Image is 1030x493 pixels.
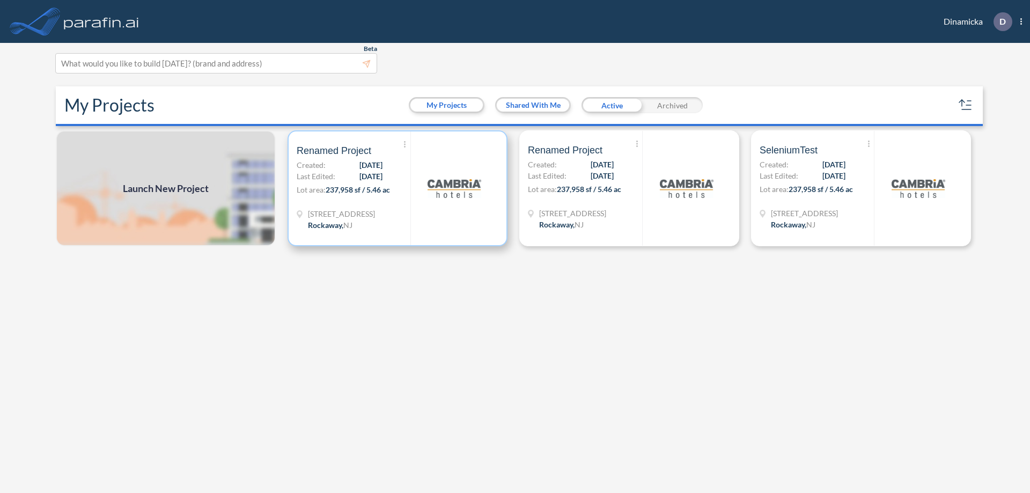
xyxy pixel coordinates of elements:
[539,208,606,219] span: 321 Mt Hope Ave
[957,97,974,114] button: sort
[539,219,584,230] div: Rockaway, NJ
[591,170,614,181] span: [DATE]
[64,95,154,115] h2: My Projects
[582,97,642,113] div: Active
[892,161,945,215] img: logo
[528,170,566,181] span: Last Edited:
[771,208,838,219] span: 321 Mt Hope Ave
[789,185,853,194] span: 237,958 sf / 5.46 ac
[308,208,375,219] span: 321 Mt Hope Ave
[928,12,1022,31] div: Dinamicka
[528,159,557,170] span: Created:
[771,220,806,229] span: Rockaway ,
[575,220,584,229] span: NJ
[528,185,557,194] span: Lot area:
[308,220,343,230] span: Rockaway ,
[364,45,377,53] span: Beta
[822,170,845,181] span: [DATE]
[343,220,352,230] span: NJ
[297,159,326,171] span: Created:
[56,130,276,246] img: add
[123,181,209,196] span: Launch New Project
[410,99,483,112] button: My Projects
[56,130,276,246] a: Launch New Project
[297,171,335,182] span: Last Edited:
[308,219,352,231] div: Rockaway, NJ
[771,219,815,230] div: Rockaway, NJ
[528,144,602,157] span: Renamed Project
[642,97,703,113] div: Archived
[999,17,1006,26] p: D
[326,185,390,194] span: 237,958 sf / 5.46 ac
[297,144,371,157] span: Renamed Project
[539,220,575,229] span: Rockaway ,
[428,161,481,215] img: logo
[297,185,326,194] span: Lot area:
[557,185,621,194] span: 237,958 sf / 5.46 ac
[806,220,815,229] span: NJ
[760,170,798,181] span: Last Edited:
[359,159,382,171] span: [DATE]
[62,11,141,32] img: logo
[760,159,789,170] span: Created:
[591,159,614,170] span: [DATE]
[660,161,713,215] img: logo
[760,144,818,157] span: SeleniumTest
[822,159,845,170] span: [DATE]
[359,171,382,182] span: [DATE]
[497,99,569,112] button: Shared With Me
[760,185,789,194] span: Lot area:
